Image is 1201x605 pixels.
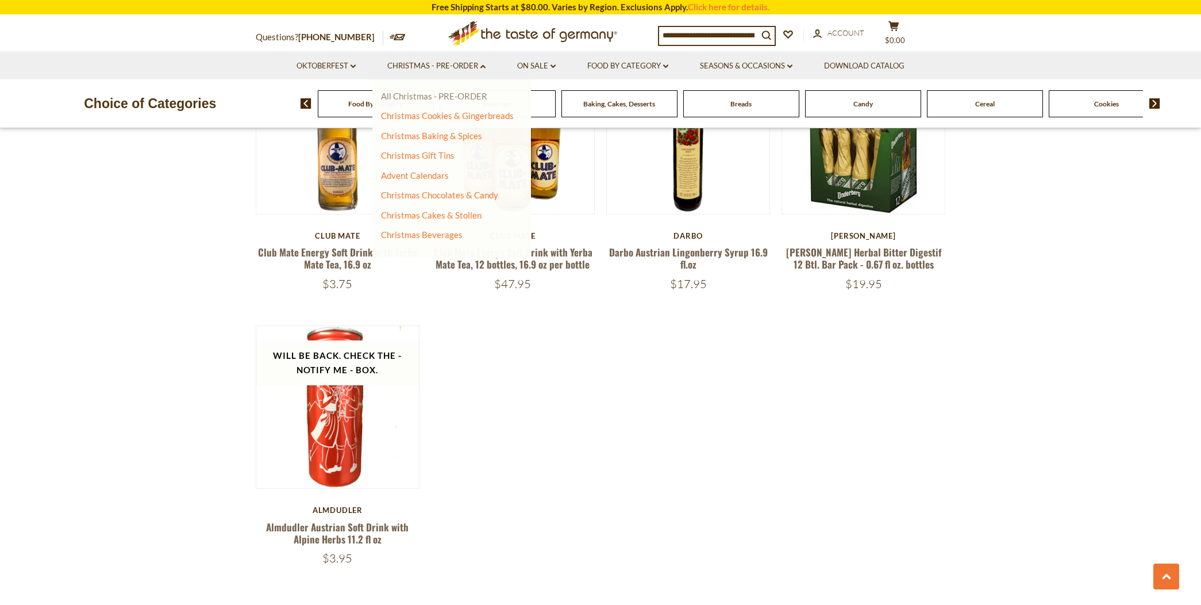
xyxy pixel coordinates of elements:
img: Underberg Herbal Bitter Digestif 12 Btl. Bar Pack - 0.67 fl oz. bottles [782,51,945,214]
span: $3.75 [322,277,352,291]
a: On Sale [517,60,556,72]
span: Account [827,28,864,37]
a: [PHONE_NUMBER] [298,32,375,42]
a: Christmas Beverages [381,229,463,240]
div: Almdudler [256,506,419,515]
a: Breads [730,99,752,108]
a: Almdudler Austrian Soft Drink with Alpine Herbs 11.2 fl oz [266,520,409,546]
a: Advent Calendars [381,170,449,181]
a: Cereal [975,99,995,108]
a: Christmas Gift Tins [381,150,455,160]
a: Seasons & Occasions [700,60,792,72]
img: next arrow [1149,98,1160,109]
a: Baking, Cakes, Desserts [583,99,655,108]
button: $0.00 [876,21,911,49]
span: $3.95 [322,551,352,565]
a: [PERSON_NAME] Herbal Bitter Digestif 12 Btl. Bar Pack - 0.67 fl oz. bottles [786,245,941,271]
a: Christmas Chocolates & Candy [381,190,498,200]
span: $19.95 [845,277,882,291]
a: Food By Category [587,60,668,72]
a: Oktoberfest [297,60,356,72]
a: Christmas - PRE-ORDER [387,60,486,72]
a: Club Mate Energy Soft Drink with Yerba Mate Tea, 16.9 oz [258,245,417,271]
a: Food By Category [348,99,403,108]
img: Club Mate Energy Soft Drink with Yerba Mate Tea, 16.9 oz [256,51,419,214]
a: Christmas Cakes & Stollen [381,210,482,220]
a: Download Catalog [824,60,904,72]
a: Account [813,27,864,40]
a: Cookies [1094,99,1119,108]
div: Club Mate [256,231,419,240]
a: Christmas Baking & Spices [381,131,482,141]
a: Christmas Cookies & Gingerbreads [381,110,514,121]
div: Darbo [606,231,770,240]
span: $47.95 [494,277,531,291]
a: Club Mate Energy Soft Drink with Yerba Mate Tea, 12 bottles, 16.9 oz per bottle [433,245,592,271]
span: $17.95 [670,277,707,291]
img: Darbo Austrian Lingonberry Syrup 16.9 fl.oz [607,51,769,214]
img: Almdudler Austrian Soft Drink with Alpine Herbs 11.2 fl oz [256,326,419,489]
span: $0.00 [885,36,905,45]
img: previous arrow [301,98,311,109]
a: Darbo Austrian Lingonberry Syrup 16.9 fl.oz [609,245,768,271]
p: Questions? [256,30,383,45]
a: Candy [853,99,873,108]
div: [PERSON_NAME] [782,231,945,240]
a: All Christmas - PRE-ORDER [381,91,487,101]
a: Click here for details. [688,2,769,12]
